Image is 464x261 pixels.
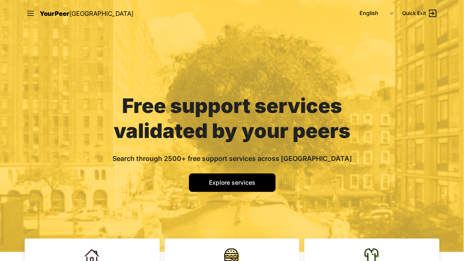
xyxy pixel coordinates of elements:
[189,173,275,192] a: Explore services
[112,154,352,163] span: Search through 2500+ free support services across [GEOGRAPHIC_DATA]
[402,8,438,18] a: Quick Exit
[69,10,133,18] span: [GEOGRAPHIC_DATA]
[402,10,426,17] span: Quick Exit
[209,179,255,186] span: Explore services
[114,93,350,143] span: Free support services validated by your peers
[40,8,133,19] a: YourPeer[GEOGRAPHIC_DATA]
[40,10,69,18] span: YourPeer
